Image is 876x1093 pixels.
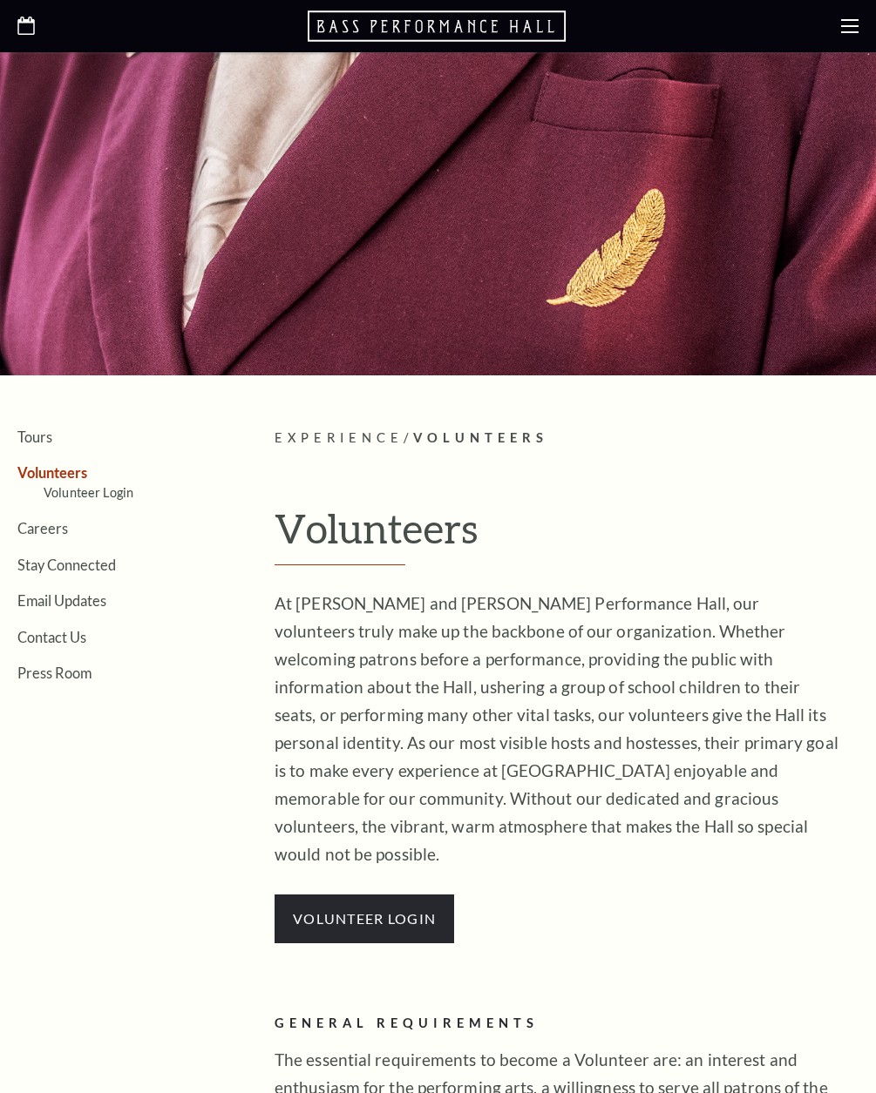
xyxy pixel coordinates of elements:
a: Volunteer Login [44,485,133,500]
span: Volunteers [413,430,548,445]
a: Stay Connected [17,557,116,573]
a: Volunteers [17,464,87,481]
a: VOLUNTEER LOGIN [293,910,436,927]
a: Careers [17,520,68,536]
h2: GENERAL REQUIREMENTS [275,1013,841,1035]
span: Experience [275,430,404,445]
a: Contact Us [17,629,86,645]
h1: Volunteers [275,506,859,565]
p: / [275,428,859,449]
a: Tours [17,428,52,445]
a: Email Updates [17,592,106,609]
a: Press Room [17,665,92,681]
p: At [PERSON_NAME] and [PERSON_NAME] Performance Hall, our volunteers truly make up the backbone of... [275,590,841,868]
